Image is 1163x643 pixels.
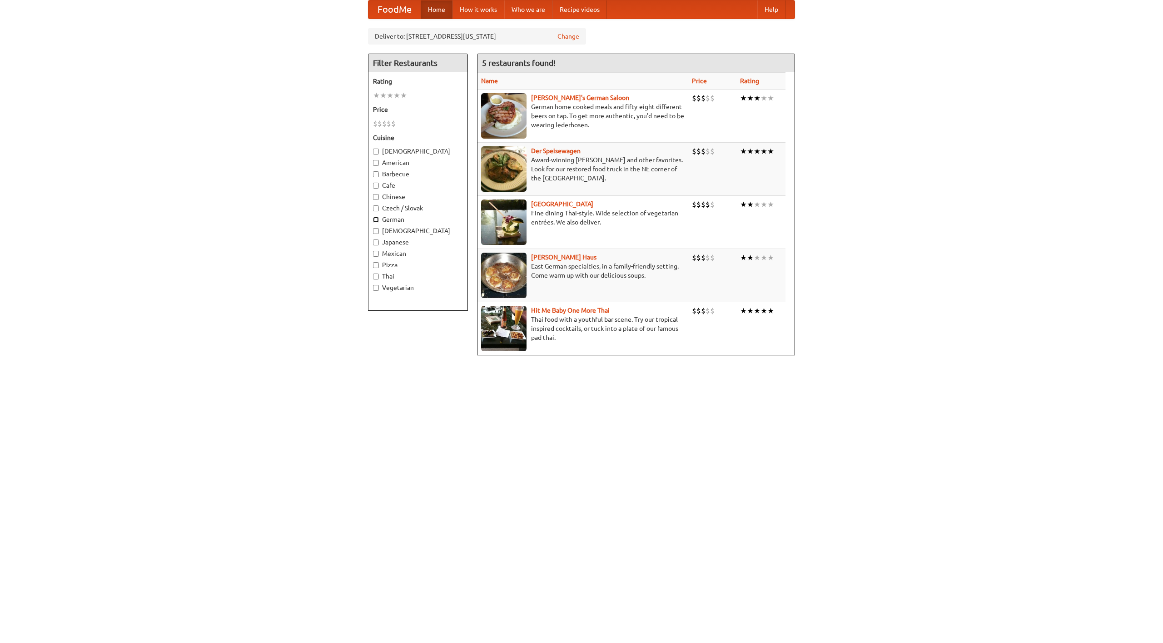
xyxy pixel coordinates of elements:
li: ★ [740,253,747,263]
li: ★ [387,90,393,100]
a: [PERSON_NAME] Haus [531,254,596,261]
li: $ [696,146,701,156]
input: Vegetarian [373,285,379,291]
li: ★ [754,93,760,103]
h4: Filter Restaurants [368,54,467,72]
li: $ [373,119,378,129]
label: Cafe [373,181,463,190]
img: esthers.jpg [481,93,527,139]
li: $ [701,93,706,103]
input: [DEMOGRAPHIC_DATA] [373,149,379,155]
li: $ [706,93,710,103]
p: Thai food with a youthful bar scene. Try our tropical inspired cocktails, or tuck into a plate of... [481,315,685,342]
p: German home-cooked meals and fifty-eight different beers on tap. To get more authentic, you'd nee... [481,102,685,130]
li: ★ [740,146,747,156]
input: German [373,217,379,223]
li: ★ [380,90,387,100]
a: FoodMe [368,0,421,19]
a: Der Speisewagen [531,147,581,155]
a: How it works [452,0,504,19]
li: $ [706,199,710,209]
p: Fine dining Thai-style. Wide selection of vegetarian entrées. We also deliver. [481,209,685,227]
label: Thai [373,272,463,281]
li: $ [692,146,696,156]
li: $ [706,146,710,156]
a: Hit Me Baby One More Thai [531,307,610,314]
li: $ [382,119,387,129]
label: American [373,158,463,167]
input: Czech / Slovak [373,205,379,211]
li: $ [701,253,706,263]
li: $ [692,93,696,103]
li: $ [701,199,706,209]
label: [DEMOGRAPHIC_DATA] [373,226,463,235]
a: Rating [740,77,759,85]
li: ★ [754,306,760,316]
img: kohlhaus.jpg [481,253,527,298]
li: $ [710,253,715,263]
li: ★ [747,253,754,263]
label: German [373,215,463,224]
li: ★ [767,146,774,156]
li: $ [391,119,396,129]
li: ★ [754,253,760,263]
input: American [373,160,379,166]
li: ★ [754,199,760,209]
label: Czech / Slovak [373,204,463,213]
input: [DEMOGRAPHIC_DATA] [373,228,379,234]
li: ★ [767,199,774,209]
a: Change [557,32,579,41]
li: $ [378,119,382,129]
li: $ [710,146,715,156]
img: satay.jpg [481,199,527,245]
input: Cafe [373,183,379,189]
li: $ [701,146,706,156]
li: $ [696,93,701,103]
input: Mexican [373,251,379,257]
li: ★ [740,306,747,316]
label: Vegetarian [373,283,463,292]
a: Name [481,77,498,85]
li: $ [696,199,701,209]
li: $ [692,199,696,209]
li: $ [696,253,701,263]
label: Chinese [373,192,463,201]
li: $ [706,306,710,316]
div: Deliver to: [STREET_ADDRESS][US_STATE] [368,28,586,45]
b: [GEOGRAPHIC_DATA] [531,200,593,208]
img: speisewagen.jpg [481,146,527,192]
ng-pluralize: 5 restaurants found! [482,59,556,67]
b: [PERSON_NAME]'s German Saloon [531,94,629,101]
li: $ [710,199,715,209]
li: $ [701,306,706,316]
input: Japanese [373,239,379,245]
label: Japanese [373,238,463,247]
li: ★ [393,90,400,100]
li: ★ [760,146,767,156]
label: Barbecue [373,169,463,179]
li: ★ [740,199,747,209]
li: ★ [747,199,754,209]
li: $ [710,306,715,316]
h5: Price [373,105,463,114]
li: ★ [747,146,754,156]
li: ★ [767,253,774,263]
li: ★ [767,306,774,316]
input: Pizza [373,262,379,268]
li: $ [387,119,391,129]
li: ★ [760,199,767,209]
p: East German specialties, in a family-friendly setting. Come warm up with our delicious soups. [481,262,685,280]
li: $ [710,93,715,103]
label: Pizza [373,260,463,269]
li: ★ [373,90,380,100]
li: $ [692,253,696,263]
li: ★ [760,306,767,316]
li: ★ [754,146,760,156]
li: ★ [740,93,747,103]
p: Award-winning [PERSON_NAME] and other favorites. Look for our restored food truck in the NE corne... [481,155,685,183]
label: Mexican [373,249,463,258]
li: ★ [760,253,767,263]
